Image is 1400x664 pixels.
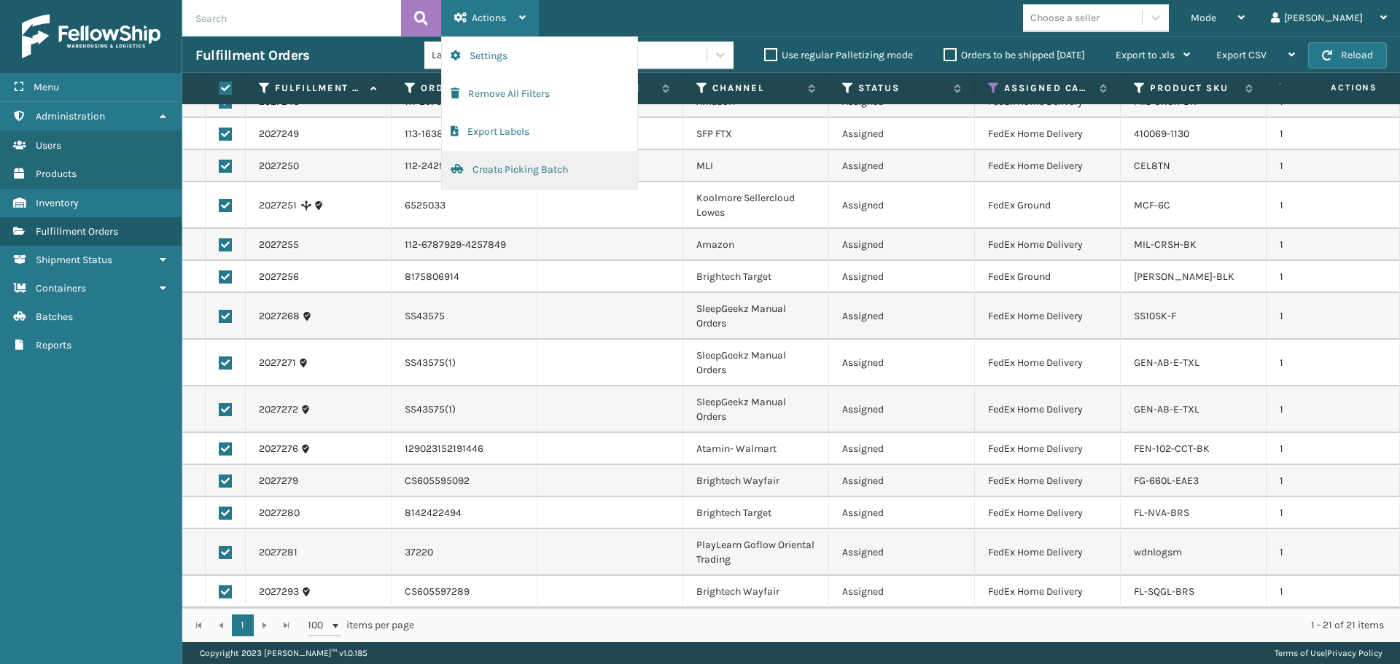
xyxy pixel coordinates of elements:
[829,497,975,529] td: Assigned
[442,75,637,113] button: Remove All Filters
[472,12,506,24] span: Actions
[1308,42,1387,69] button: Reload
[392,497,537,529] td: 8142422494
[1134,585,1194,598] a: FL-SQGL-BRS
[829,261,975,293] td: Assigned
[200,642,367,664] p: Copyright 2023 [PERSON_NAME]™ v 1.0.185
[435,618,1384,633] div: 1 - 21 of 21 items
[392,293,537,340] td: SS43575
[944,49,1085,61] label: Orders to be shipped [DATE]
[392,150,537,182] td: 112-2429840-4365060
[975,229,1121,261] td: FedEx Home Delivery
[829,433,975,465] td: Assigned
[259,474,298,488] a: 2027279
[829,229,975,261] td: Assigned
[1134,442,1210,455] a: FEN-102-CCT-BK
[975,261,1121,293] td: FedEx Ground
[1327,648,1382,658] a: Privacy Policy
[259,309,300,324] a: 2027268
[421,82,509,95] label: Order Number
[392,261,537,293] td: 8175806914
[829,118,975,150] td: Assigned
[36,110,105,122] span: Administration
[975,293,1121,340] td: FedEx Home Delivery
[829,293,975,340] td: Assigned
[1134,474,1199,487] a: FG-660L-EAE3
[308,618,330,633] span: 100
[975,340,1121,386] td: FedEx Home Delivery
[1134,199,1170,211] a: MCF-6C
[1150,82,1238,95] label: Product SKU
[829,182,975,229] td: Assigned
[392,340,537,386] td: SS43575(1)
[36,225,118,238] span: Fulfillment Orders
[308,614,414,636] span: items per page
[259,198,297,213] a: 2027251
[392,229,537,261] td: 112-6787929-4257849
[259,506,300,520] a: 2027280
[1134,238,1197,251] a: MIL-CRSH-BK
[683,340,829,386] td: SleepGeekz Manual Orders
[683,529,829,576] td: PlayLearn Goflow Oriental Trading
[683,433,829,465] td: Atamin- Walmart
[1134,310,1176,322] a: SS10SK-F
[442,151,637,189] button: Create Picking Batch
[829,529,975,576] td: Assigned
[36,197,79,209] span: Inventory
[259,159,299,173] a: 2027250
[829,465,975,497] td: Assigned
[392,576,537,608] td: CS605597289
[392,529,537,576] td: 37220
[442,37,637,75] button: Settings
[36,282,86,294] span: Containers
[829,576,975,608] td: Assigned
[1216,49,1267,61] span: Export CSV
[975,529,1121,576] td: FedEx Home Delivery
[1134,356,1199,369] a: GEN-AB-E-TXL
[829,386,975,433] td: Assigned
[195,47,309,64] h3: Fulfillment Orders
[1134,160,1170,172] a: CEL8TN
[1285,76,1386,100] span: Actions
[683,465,829,497] td: Brightech Wayfair
[975,118,1121,150] td: FedEx Home Delivery
[975,386,1121,433] td: FedEx Home Delivery
[432,47,545,63] div: Last 90 Days
[683,386,829,433] td: SleepGeekz Manual Orders
[712,82,801,95] label: Channel
[764,49,913,61] label: Use regular Palletizing mode
[829,150,975,182] td: Assigned
[975,576,1121,608] td: FedEx Home Delivery
[683,261,829,293] td: Brightech Target
[36,310,73,323] span: Batches
[1134,546,1182,558] a: wdnlogsm
[232,614,254,636] a: 1
[392,433,537,465] td: 129023152191446
[1275,642,1382,664] div: |
[1030,10,1100,26] div: Choose a seller
[975,497,1121,529] td: FedEx Home Delivery
[683,293,829,340] td: SleepGeekz Manual Orders
[1191,12,1216,24] span: Mode
[392,118,537,150] td: 113-1638077-5933848
[683,118,829,150] td: SFP FTX
[683,229,829,261] td: Amazon
[36,139,61,152] span: Users
[858,82,946,95] label: Status
[683,576,829,608] td: Brightech Wayfair
[34,81,59,93] span: Menu
[975,150,1121,182] td: FedEx Home Delivery
[442,113,637,151] button: Export Labels
[1004,82,1092,95] label: Assigned Carrier Service
[975,433,1121,465] td: FedEx Home Delivery
[259,238,299,252] a: 2027255
[975,465,1121,497] td: FedEx Home Delivery
[1116,49,1175,61] span: Export to .xls
[683,497,829,529] td: Brightech Target
[275,82,363,95] label: Fulfillment Order Id
[22,15,160,58] img: logo
[36,168,77,180] span: Products
[259,442,298,456] a: 2027276
[259,270,299,284] a: 2027256
[683,150,829,182] td: MLI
